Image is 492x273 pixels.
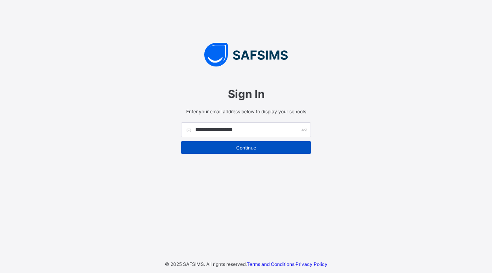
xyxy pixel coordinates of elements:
span: Enter your email address below to display your schools [181,109,311,114]
span: Continue [187,145,305,151]
a: Terms and Conditions [247,261,294,267]
img: SAFSIMS Logo [173,43,319,66]
a: Privacy Policy [296,261,327,267]
span: © 2025 SAFSIMS. All rights reserved. [165,261,247,267]
span: · [247,261,327,267]
span: Sign In [181,87,311,101]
